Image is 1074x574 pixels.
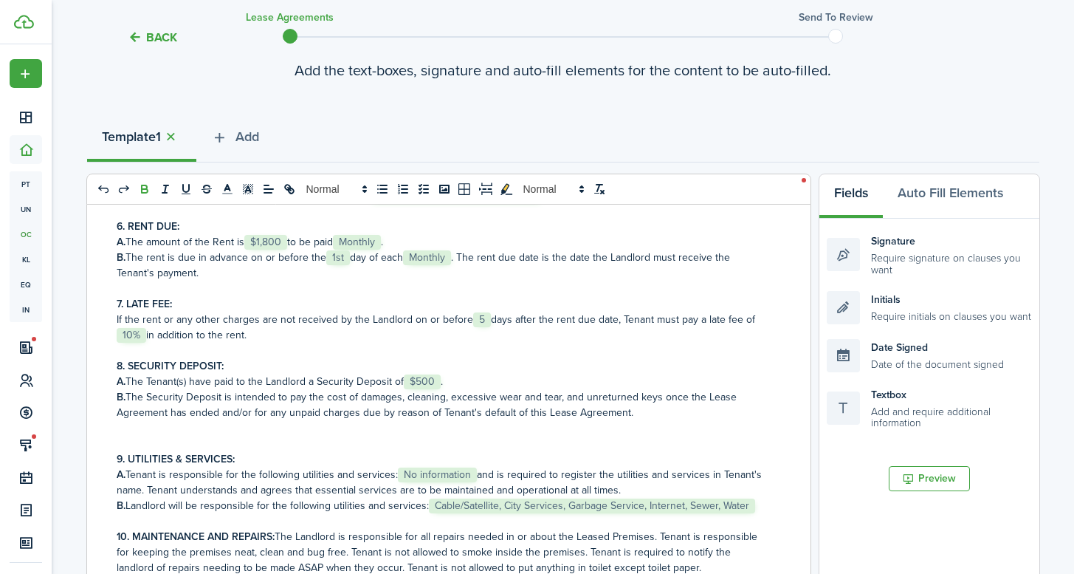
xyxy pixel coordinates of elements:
a: oc [10,222,42,247]
button: bold [134,180,155,198]
button: Open menu [10,59,42,88]
button: Fields [819,174,883,219]
p: Landlord will be responsible for the following utilities and services: [117,498,770,513]
button: Back [128,30,177,45]
strong: 1 [156,127,161,147]
p: The rent is due in advance on or before the day of each . The rent due date is the date the Landl... [117,250,770,281]
span: No information [398,468,477,482]
strong: 8. SECURITY DEPOSIT: [117,358,224,374]
button: list: ordered [393,180,413,198]
wizard-step-header-description: Add the text-boxes, signature and auto-fill elements for the content to be auto-filled. [87,59,1039,81]
span: 5 [473,312,491,327]
button: image [434,180,455,198]
button: toggleMarkYellow: markYellow [496,180,517,198]
a: kl [10,247,42,272]
span: 1st [326,250,350,265]
strong: B. [117,389,125,405]
p: The Tenant(s) have paid to the Landlord a Security Deposit of . [117,374,770,389]
a: pt [10,171,42,197]
button: clean [589,180,610,198]
strong: 9. UTILITIES & SERVICES: [117,451,235,467]
a: eq [10,272,42,297]
span: Monthly [403,250,451,265]
button: italic [155,180,176,198]
h3: Lease Agreements [246,10,334,25]
strong: 10. MAINTENANCE AND REPAIRS: [117,529,275,544]
button: pageBreak [475,180,496,198]
a: in [10,297,42,322]
strong: A. [117,467,125,482]
button: Auto Fill Elements [883,174,1018,219]
p: Tenant is responsible for the following utilities and services: and is required to register the u... [117,467,770,498]
span: Add [235,127,259,147]
button: table-better [455,180,475,198]
button: list: bullet [372,180,393,198]
strong: 7. LATE FEE: [117,296,172,312]
p: The amount of the Rent is to be paid . [117,234,770,250]
strong: B. [117,498,125,513]
strong: 6. RENT DUE: [117,219,179,234]
button: redo: redo [114,180,134,198]
p: If the rent or any other charges are not received by the Landlord on or before days after the ren... [117,312,770,343]
button: list: check [413,180,434,198]
a: un [10,197,42,222]
span: $500 [404,375,441,389]
span: $1,800 [244,235,287,250]
img: TenantCloud [14,15,34,29]
button: strike [196,180,217,198]
span: 10% [117,328,146,343]
strong: B. [117,250,125,265]
button: link [279,180,300,198]
span: Monthly [333,235,381,250]
strong: Template [102,127,156,147]
span: Cable/Satellite, City Services, Garbage Service, Internet, Sewer, Water [429,499,755,513]
button: Close tab [161,129,182,146]
p: The Security Deposit is intended to pay the cost of damages, cleaning, excessive wear and tear, a... [117,389,770,420]
button: Add [196,118,274,163]
button: underline [176,180,196,198]
strong: A. [117,234,125,250]
strong: A. [117,374,125,389]
button: undo: undo [93,180,114,198]
h3: Send to review [799,10,873,25]
button: Preview [889,466,970,491]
